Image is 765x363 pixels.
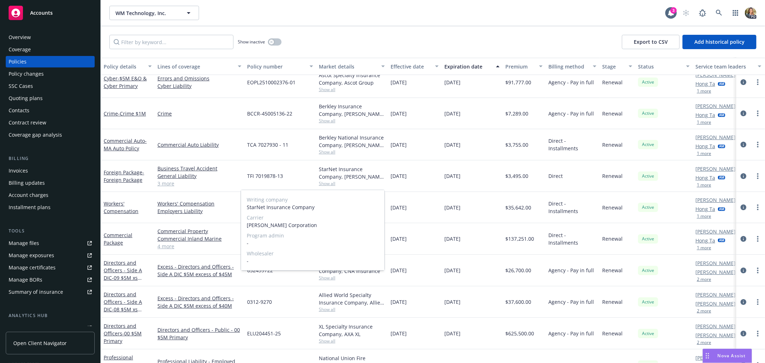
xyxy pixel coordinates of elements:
[247,79,296,86] span: EOPL2510002376-01
[244,58,316,75] button: Policy number
[695,111,715,119] a: Hong Ta
[548,267,594,274] span: Agency - Pay in full
[505,204,531,211] span: $35,642.00
[602,298,623,306] span: Renewal
[391,330,407,337] span: [DATE]
[247,172,283,180] span: TFI 7019878-13
[157,63,233,70] div: Lines of coverage
[391,79,407,86] span: [DATE]
[9,44,31,55] div: Coverage
[319,63,377,70] div: Market details
[679,6,693,20] a: Start snowing
[548,79,594,86] span: Agency - Pay in full
[9,117,46,128] div: Contract review
[505,141,528,148] span: $3,755.00
[505,267,531,274] span: $26,700.00
[754,78,762,86] a: more
[602,79,623,86] span: Renewal
[391,267,407,274] span: [DATE]
[109,35,233,49] input: Filter by keyword...
[6,312,95,319] div: Analytics hub
[319,71,385,86] div: Ascot Specialty Insurance Company, Ascot Group
[157,227,241,235] a: Commercial Property
[739,266,748,275] a: circleInformation
[745,7,756,19] img: photo
[9,32,31,43] div: Overview
[6,93,95,104] a: Quoting plans
[247,330,281,337] span: ELU204451-25
[754,329,762,338] a: more
[641,204,655,211] span: Active
[694,38,745,45] span: Add historical policy
[670,7,677,14] div: 3
[104,75,147,89] a: Cyber
[9,250,54,261] div: Manage exposures
[739,329,748,338] a: circleInformation
[104,63,144,70] div: Policy details
[104,110,146,117] a: Crime
[247,298,272,306] span: 0312-9270
[247,257,379,265] span: -
[6,177,95,189] a: Billing updates
[695,6,710,20] a: Report a Bug
[693,58,764,75] button: Service team leaders
[6,105,95,116] a: Contacts
[157,263,241,278] a: Excess - Directors and Officers - Side A DIC $5M excess of $45M
[6,250,95,261] a: Manage exposures
[157,165,241,172] a: Business Travel Accident
[602,141,623,148] span: Renewal
[155,58,244,75] button: Lines of coverage
[6,237,95,249] a: Manage files
[391,235,407,242] span: [DATE]
[695,322,736,330] a: [PERSON_NAME]
[754,172,762,180] a: more
[6,262,95,273] a: Manage certificates
[444,298,461,306] span: [DATE]
[319,134,385,149] div: Berkley National Insurance Company, [PERSON_NAME] Corporation
[9,105,29,116] div: Contacts
[695,291,736,298] a: [PERSON_NAME]
[697,183,711,187] button: 1 more
[641,141,655,148] span: Active
[391,110,407,117] span: [DATE]
[638,63,682,70] div: Status
[602,267,623,274] span: Renewal
[157,294,241,310] a: Excess - Directors and Officers - Side A DIC $5M excess of $40M
[9,80,33,92] div: SSC Cases
[641,299,655,305] span: Active
[754,203,762,212] a: more
[104,291,142,320] a: Directors and Officers - Side A DIC
[157,326,241,341] a: Directors and Officers - Public - 00 $5M Primary
[9,165,28,176] div: Invoices
[754,140,762,149] a: more
[104,322,142,344] a: Directors and Officers
[548,63,589,70] div: Billing method
[6,44,95,55] a: Coverage
[104,75,147,89] span: - $5M E&O & Cyber Primary
[546,58,599,75] button: Billing method
[622,35,680,49] button: Export to CSV
[754,235,762,243] a: more
[157,235,241,242] a: Commercial Inland Marine
[641,173,655,179] span: Active
[6,286,95,298] a: Summary of insurance
[391,141,407,148] span: [DATE]
[697,340,711,345] button: 2 more
[754,109,762,118] a: more
[6,68,95,80] a: Policy changes
[502,58,546,75] button: Premium
[695,142,715,150] a: Hong Ta
[109,6,199,20] button: WM Technology, Inc.
[247,214,379,221] span: Carrier
[548,172,563,180] span: Direct
[6,117,95,128] a: Contract review
[641,330,655,337] span: Active
[6,80,95,92] a: SSC Cases
[319,338,385,344] span: Show all
[6,32,95,43] a: Overview
[728,6,743,20] a: Switch app
[602,172,623,180] span: Renewal
[9,322,68,334] div: Loss summary generator
[505,63,535,70] div: Premium
[104,169,144,183] a: Foreign Package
